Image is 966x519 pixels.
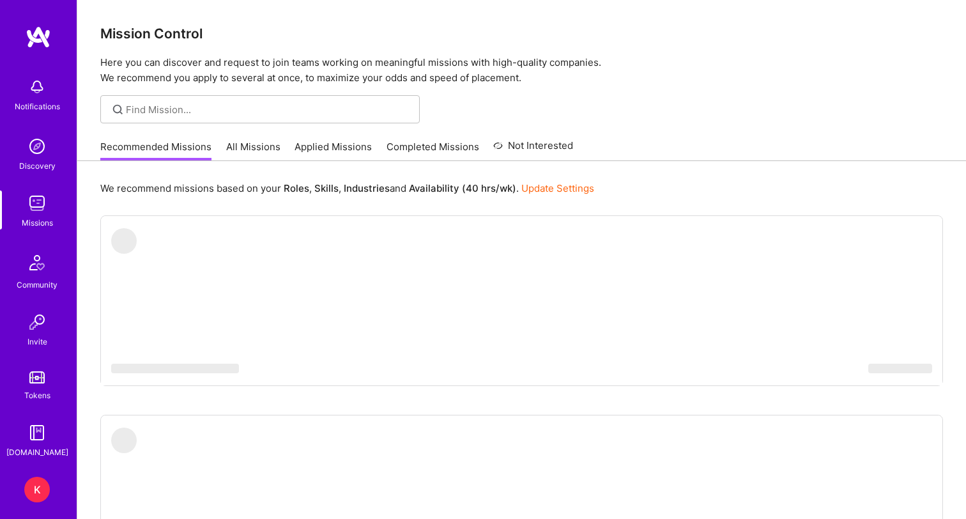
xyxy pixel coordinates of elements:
a: Completed Missions [387,140,479,161]
img: bell [24,74,50,100]
i: icon SearchGrey [111,102,125,117]
img: teamwork [24,190,50,216]
b: Roles [284,182,309,194]
img: guide book [24,420,50,445]
div: Tokens [24,389,50,402]
div: [DOMAIN_NAME] [6,445,68,459]
a: Recommended Missions [100,140,211,161]
b: Skills [314,182,339,194]
p: We recommend missions based on your , , and . [100,182,594,195]
img: discovery [24,134,50,159]
img: Community [22,247,52,278]
a: K [21,477,53,502]
img: logo [26,26,51,49]
a: All Missions [226,140,280,161]
a: Applied Missions [295,140,372,161]
b: Industries [344,182,390,194]
img: Invite [24,309,50,335]
div: Missions [22,216,53,229]
img: tokens [29,371,45,383]
div: Notifications [15,100,60,113]
input: Find Mission... [126,103,410,116]
div: Community [17,278,57,291]
a: Not Interested [493,138,573,161]
div: Invite [27,335,47,348]
div: Discovery [19,159,56,173]
a: Update Settings [521,182,594,194]
b: Availability (40 hrs/wk) [409,182,516,194]
p: Here you can discover and request to join teams working on meaningful missions with high-quality ... [100,55,943,86]
h3: Mission Control [100,26,943,42]
div: K [24,477,50,502]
